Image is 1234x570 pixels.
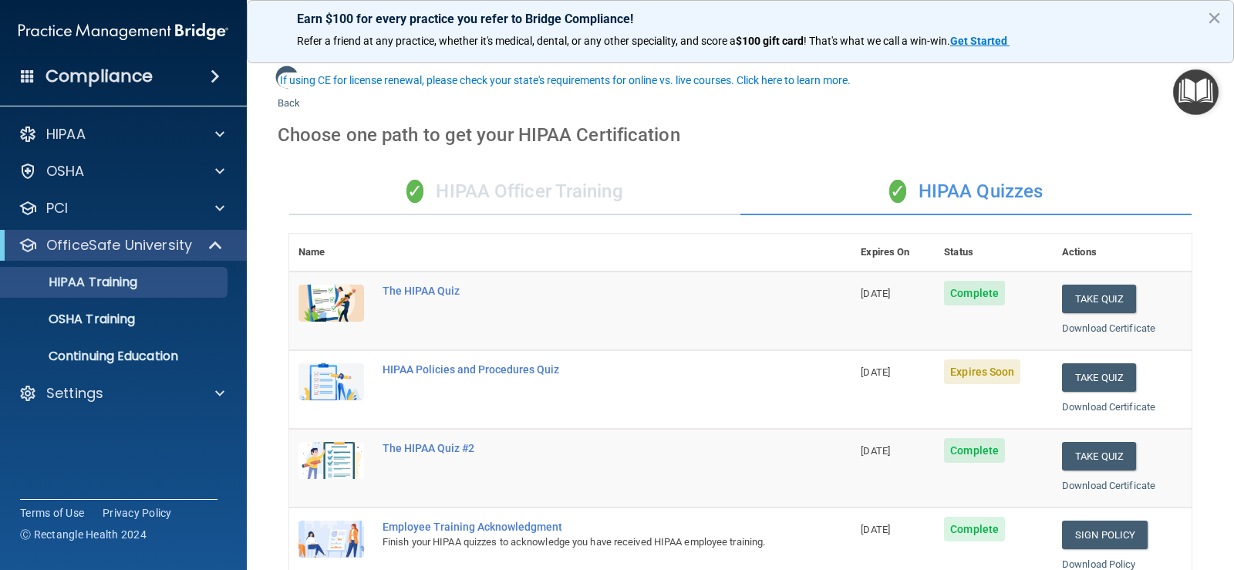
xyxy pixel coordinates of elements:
p: OSHA Training [10,312,135,327]
div: HIPAA Policies and Procedures Quiz [383,363,774,376]
strong: Get Started [950,35,1007,47]
span: [DATE] [861,366,890,378]
th: Actions [1053,234,1192,272]
button: Open Resource Center [1173,69,1219,115]
span: Ⓒ Rectangle Health 2024 [20,527,147,542]
p: Earn $100 for every practice you refer to Bridge Compliance! [297,12,1184,26]
span: ✓ [406,180,423,203]
div: Employee Training Acknowledgment [383,521,774,533]
div: The HIPAA Quiz #2 [383,442,774,454]
a: Settings [19,384,224,403]
a: HIPAA [19,125,224,143]
span: Complete [944,281,1005,305]
span: Refer a friend at any practice, whether it's medical, dental, or any other speciality, and score a [297,35,736,47]
div: HIPAA Officer Training [289,169,740,215]
a: OfficeSafe University [19,236,224,255]
h4: Compliance [46,66,153,87]
p: OfficeSafe University [46,236,192,255]
div: Choose one path to get your HIPAA Certification [278,113,1203,157]
p: HIPAA [46,125,86,143]
div: HIPAA Quizzes [740,169,1192,215]
a: Download Certificate [1062,480,1155,491]
th: Name [289,234,373,272]
p: Settings [46,384,103,403]
th: Status [935,234,1053,272]
button: If using CE for license renewal, please check your state's requirements for online vs. live cours... [278,73,853,88]
a: Get Started [950,35,1010,47]
th: Expires On [851,234,935,272]
a: Download Policy [1062,558,1136,570]
a: Terms of Use [20,505,84,521]
button: Take Quiz [1062,285,1136,313]
a: Sign Policy [1062,521,1148,549]
a: Download Certificate [1062,322,1155,334]
p: HIPAA Training [10,275,137,290]
div: Finish your HIPAA quizzes to acknowledge you have received HIPAA employee training. [383,533,774,551]
a: PCI [19,199,224,218]
div: If using CE for license renewal, please check your state's requirements for online vs. live cours... [280,75,851,86]
span: Complete [944,517,1005,541]
a: Download Certificate [1062,401,1155,413]
strong: $100 gift card [736,35,804,47]
p: Continuing Education [10,349,221,364]
a: Back [278,79,300,109]
a: Privacy Policy [103,505,172,521]
span: Expires Soon [944,359,1020,384]
span: [DATE] [861,288,890,299]
span: Complete [944,438,1005,463]
span: [DATE] [861,524,890,535]
a: OSHA [19,162,224,180]
span: [DATE] [861,445,890,457]
p: PCI [46,199,68,218]
button: Take Quiz [1062,442,1136,471]
span: ✓ [889,180,906,203]
button: Take Quiz [1062,363,1136,392]
img: PMB logo [19,16,228,47]
p: OSHA [46,162,85,180]
button: Close [1207,5,1222,30]
span: ! That's what we call a win-win. [804,35,950,47]
div: The HIPAA Quiz [383,285,774,297]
